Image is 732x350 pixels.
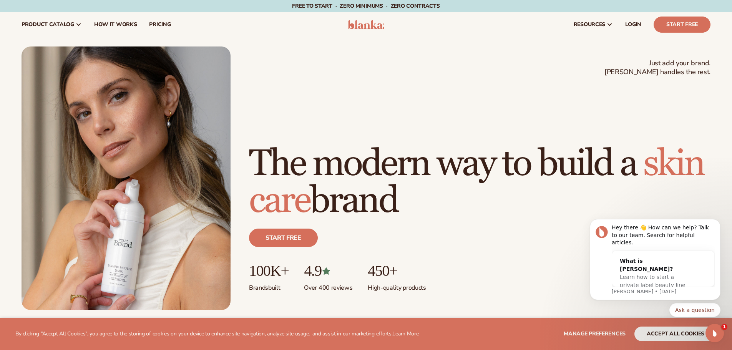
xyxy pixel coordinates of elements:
[22,22,74,28] span: product catalog
[149,22,171,28] span: pricing
[564,330,626,337] span: Manage preferences
[143,12,177,37] a: pricing
[304,279,352,292] p: Over 400 reviews
[292,2,440,10] span: Free to start · ZERO minimums · ZERO contracts
[564,327,626,341] button: Manage preferences
[15,12,88,37] a: product catalog
[15,331,419,337] p: By clicking "Accept All Cookies", you agree to the storing of cookies on your device to enhance s...
[705,324,724,342] iframe: Intercom live chat
[634,327,717,341] button: accept all cookies
[88,12,143,37] a: How It Works
[348,20,384,29] img: logo
[249,229,318,247] a: Start free
[304,262,352,279] p: 4.9
[619,12,647,37] a: LOGIN
[654,17,710,33] a: Start Free
[604,59,710,77] span: Just add your brand. [PERSON_NAME] handles the rest.
[94,22,137,28] span: How It Works
[249,279,289,292] p: Brands built
[22,46,231,310] img: Female holding tanning mousse.
[368,279,426,292] p: High-quality products
[568,12,619,37] a: resources
[368,262,426,279] p: 450+
[392,330,418,337] a: Learn More
[721,324,727,330] span: 1
[625,22,641,28] span: LOGIN
[249,141,704,223] span: skin care
[249,146,710,219] h1: The modern way to build a brand
[578,201,732,329] iframe: Intercom notifications message
[249,262,289,279] p: 100K+
[574,22,605,28] span: resources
